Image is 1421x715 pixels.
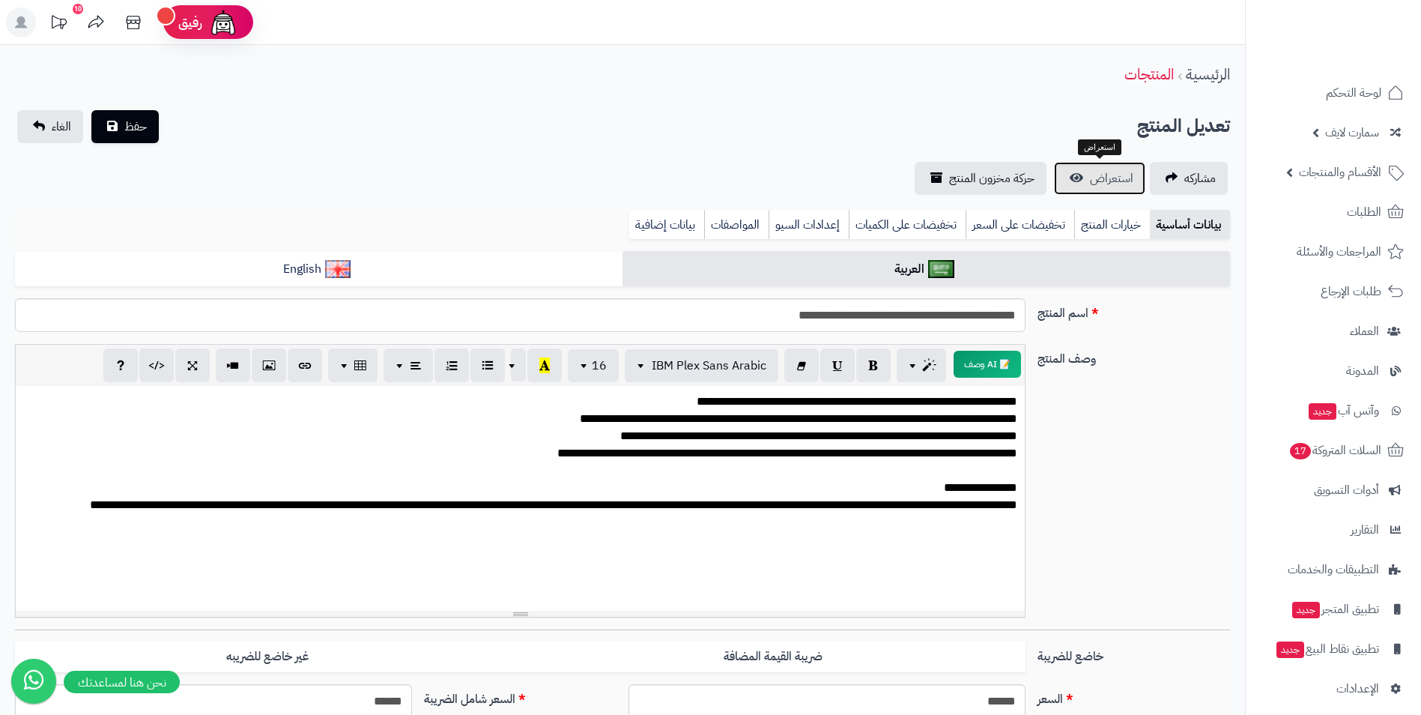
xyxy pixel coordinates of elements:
[592,357,607,375] span: 16
[1255,472,1412,508] a: أدوات التسويق
[966,210,1074,240] a: تخفيضات على السعر
[1150,162,1228,195] a: مشاركه
[1255,631,1412,667] a: تطبيق نقاط البيعجديد
[954,351,1021,378] button: 📝 AI وصف
[1031,684,1236,708] label: السعر
[1288,440,1381,461] span: السلات المتروكة
[1255,274,1412,310] a: طلبات الإرجاع
[629,210,704,240] a: بيانات إضافية
[325,260,351,278] img: English
[949,169,1034,187] span: حركة مخزون المنتج
[1350,321,1379,342] span: العملاء
[1255,591,1412,627] a: تطبيق المتجرجديد
[1255,393,1412,429] a: وآتس آبجديد
[704,210,769,240] a: المواصفات
[1309,403,1336,420] span: جديد
[1124,63,1174,85] a: المنتجات
[1074,210,1150,240] a: خيارات المنتج
[1299,162,1381,183] span: الأقسام والمنتجات
[1150,210,1230,240] a: بيانات أساسية
[1297,241,1381,262] span: المراجعات والأسئلة
[1031,344,1236,368] label: وصف المنتج
[1255,234,1412,270] a: المراجعات والأسئلة
[1288,559,1379,580] span: التطبيقات والخدمات
[1326,82,1381,103] span: لوحة التحكم
[849,210,966,240] a: تخفيضات على الكميات
[1347,202,1381,223] span: الطلبات
[1275,639,1379,660] span: تطبيق نقاط البيع
[1054,162,1145,195] a: استعراض
[178,13,202,31] span: رفيق
[1276,642,1304,658] span: جديد
[1314,480,1379,501] span: أدوات التسويق
[568,349,619,382] button: 16
[769,210,849,240] a: إعدادات السيو
[1255,671,1412,707] a: الإعدادات
[622,251,1230,288] a: العربية
[1137,111,1230,142] h2: تعديل المنتج
[1031,298,1236,322] label: اسم المنتج
[652,357,766,375] span: IBM Plex Sans Arabic
[15,642,520,672] label: غير خاضع للضريبه
[91,110,159,143] button: حفظ
[521,642,1025,672] label: ضريبة القيمة المضافة
[1255,432,1412,468] a: السلات المتروكة17
[52,118,71,136] span: الغاء
[1078,139,1121,156] div: استعراض
[124,118,147,136] span: حفظ
[1346,360,1379,381] span: المدونة
[1255,353,1412,389] a: المدونة
[1292,602,1320,618] span: جديد
[1325,122,1379,143] span: سمارت لايف
[1031,642,1236,666] label: خاضع للضريبة
[1290,443,1311,459] span: 17
[1319,38,1407,70] img: logo-2.png
[1307,400,1379,421] span: وآتس آب
[1336,678,1379,699] span: الإعدادات
[1255,552,1412,588] a: التطبيقات والخدمات
[1184,169,1216,187] span: مشاركه
[1255,313,1412,349] a: العملاء
[928,260,954,278] img: العربية
[1255,75,1412,111] a: لوحة التحكم
[625,349,778,382] button: IBM Plex Sans Arabic
[418,684,622,708] label: السعر شامل الضريبة
[208,7,238,37] img: ai-face.png
[15,251,622,288] a: English
[1090,169,1133,187] span: استعراض
[40,7,77,41] a: تحديثات المنصة
[1255,512,1412,548] a: التقارير
[1351,519,1379,540] span: التقارير
[1186,63,1230,85] a: الرئيسية
[1255,194,1412,230] a: الطلبات
[915,162,1046,195] a: حركة مخزون المنتج
[1291,599,1379,620] span: تطبيق المتجر
[1321,281,1381,302] span: طلبات الإرجاع
[17,110,83,143] a: الغاء
[73,4,83,14] div: 10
